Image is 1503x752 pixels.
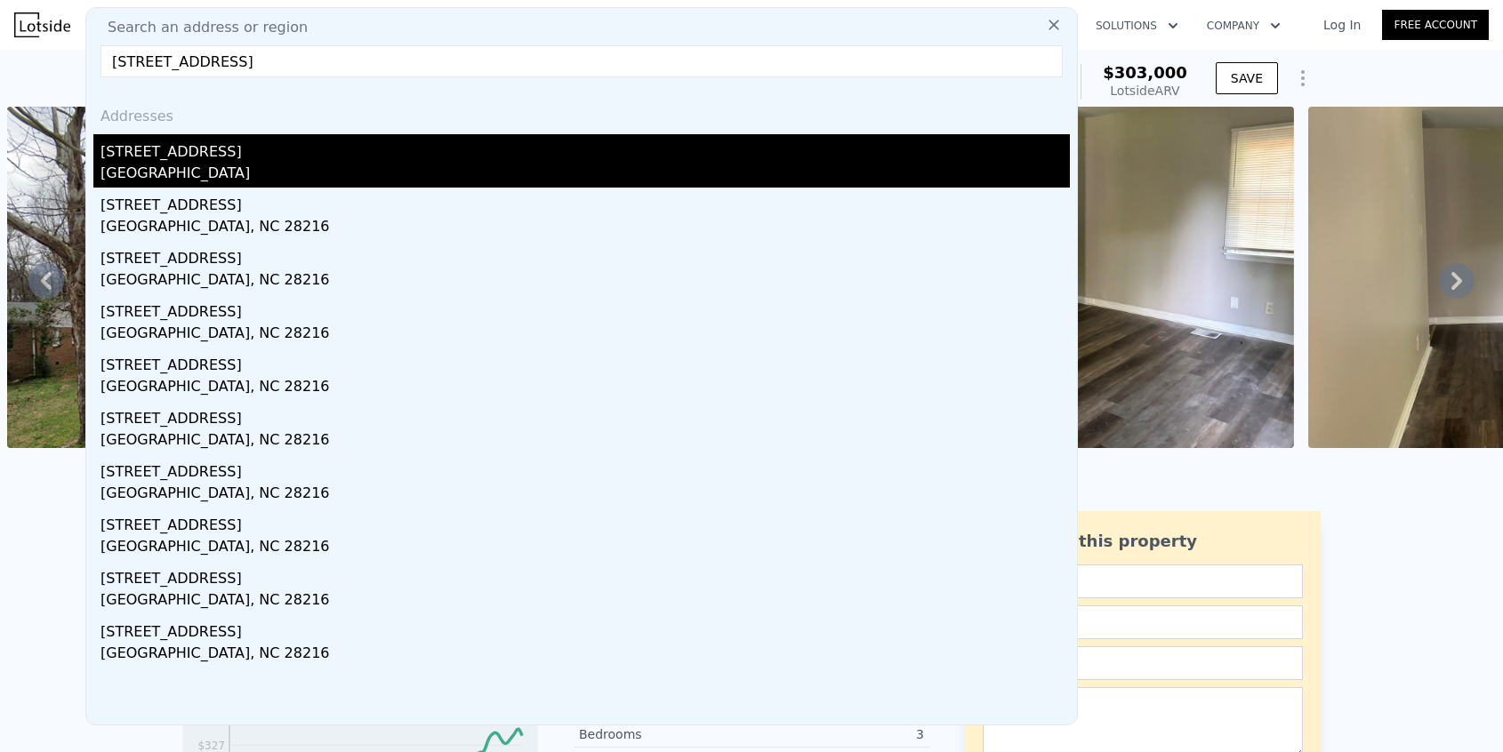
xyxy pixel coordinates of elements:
[1285,60,1321,96] button: Show Options
[197,740,225,752] tspan: $327
[983,646,1303,680] input: Phone
[100,45,1063,77] input: Enter an address, city, region, neighborhood or zip code
[7,107,480,448] img: Sale: 167500223 Parcel: 75213366
[100,241,1070,269] div: [STREET_ADDRESS]
[100,188,1070,216] div: [STREET_ADDRESS]
[1302,16,1382,34] a: Log In
[100,614,1070,643] div: [STREET_ADDRESS]
[100,561,1070,589] div: [STREET_ADDRESS]
[751,725,924,743] div: 3
[100,163,1070,188] div: [GEOGRAPHIC_DATA]
[100,454,1070,483] div: [STREET_ADDRESS]
[100,589,1070,614] div: [GEOGRAPHIC_DATA], NC 28216
[100,323,1070,348] div: [GEOGRAPHIC_DATA], NC 28216
[1081,10,1193,42] button: Solutions
[1103,63,1187,82] span: $303,000
[1193,10,1295,42] button: Company
[1103,82,1187,100] div: Lotside ARV
[100,508,1070,536] div: [STREET_ADDRESS]
[100,483,1070,508] div: [GEOGRAPHIC_DATA], NC 28216
[579,725,751,743] div: Bedrooms
[100,216,1070,241] div: [GEOGRAPHIC_DATA], NC 28216
[100,536,1070,561] div: [GEOGRAPHIC_DATA], NC 28216
[93,92,1070,134] div: Addresses
[100,294,1070,323] div: [STREET_ADDRESS]
[100,643,1070,668] div: [GEOGRAPHIC_DATA], NC 28216
[100,376,1070,401] div: [GEOGRAPHIC_DATA], NC 28216
[14,12,70,37] img: Lotside
[100,429,1070,454] div: [GEOGRAPHIC_DATA], NC 28216
[901,107,1294,448] img: Sale: 167500223 Parcel: 75213366
[100,269,1070,294] div: [GEOGRAPHIC_DATA], NC 28216
[100,134,1070,163] div: [STREET_ADDRESS]
[1382,10,1489,40] a: Free Account
[1216,62,1278,94] button: SAVE
[983,605,1303,639] input: Email
[100,348,1070,376] div: [STREET_ADDRESS]
[100,401,1070,429] div: [STREET_ADDRESS]
[983,529,1303,554] div: Ask about this property
[983,564,1303,598] input: Name
[93,17,308,38] span: Search an address or region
